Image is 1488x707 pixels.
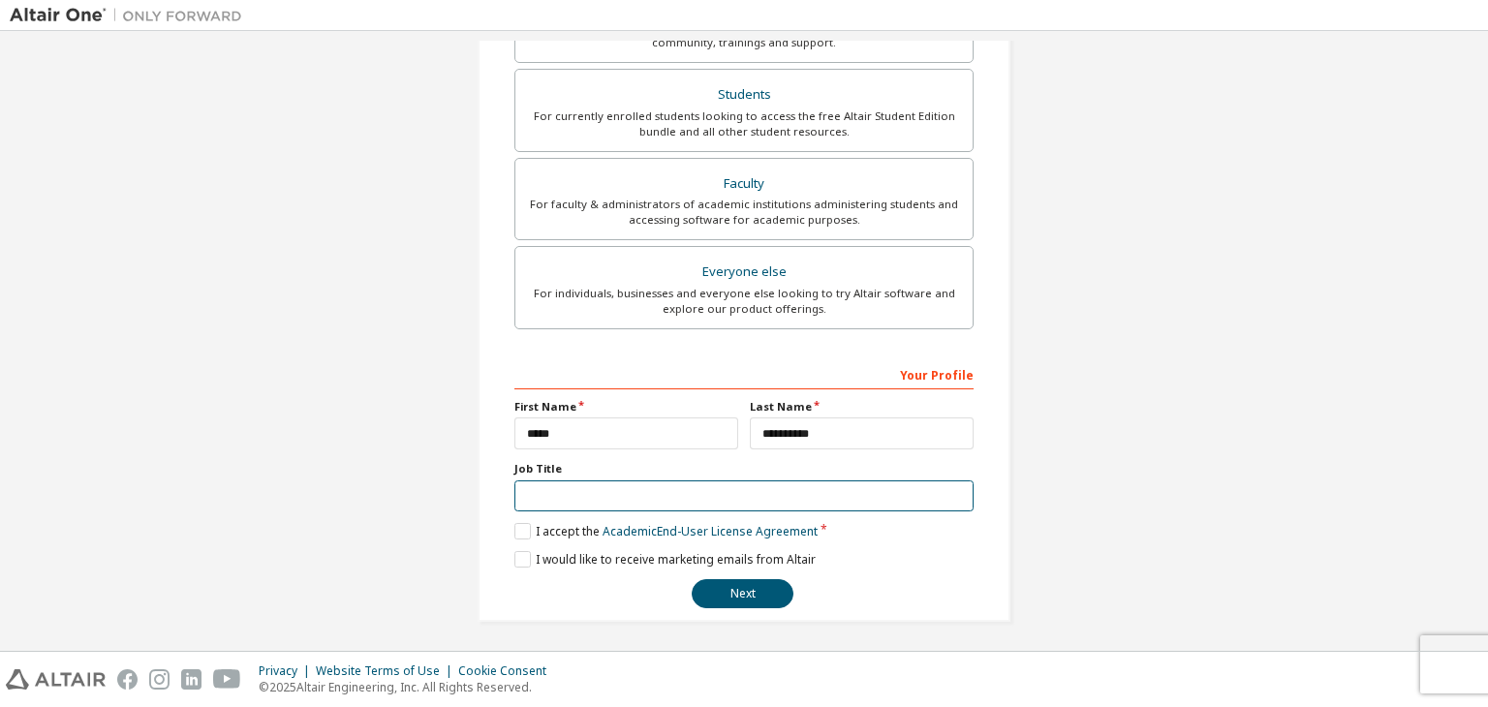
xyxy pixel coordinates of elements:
[527,81,961,108] div: Students
[603,523,818,539] a: Academic End-User License Agreement
[10,6,252,25] img: Altair One
[514,461,974,476] label: Job Title
[181,669,201,690] img: linkedin.svg
[527,170,961,198] div: Faculty
[527,286,961,317] div: For individuals, businesses and everyone else looking to try Altair software and explore our prod...
[458,663,558,679] div: Cookie Consent
[527,259,961,286] div: Everyone else
[514,358,974,389] div: Your Profile
[259,663,316,679] div: Privacy
[514,399,738,415] label: First Name
[527,108,961,139] div: For currently enrolled students looking to access the free Altair Student Edition bundle and all ...
[514,523,818,539] label: I accept the
[316,663,458,679] div: Website Terms of Use
[117,669,138,690] img: facebook.svg
[6,669,106,690] img: altair_logo.svg
[514,551,816,568] label: I would like to receive marketing emails from Altair
[259,679,558,695] p: © 2025 Altair Engineering, Inc. All Rights Reserved.
[692,579,793,608] button: Next
[527,197,961,228] div: For faculty & administrators of academic institutions administering students and accessing softwa...
[750,399,974,415] label: Last Name
[149,669,170,690] img: instagram.svg
[213,669,241,690] img: youtube.svg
